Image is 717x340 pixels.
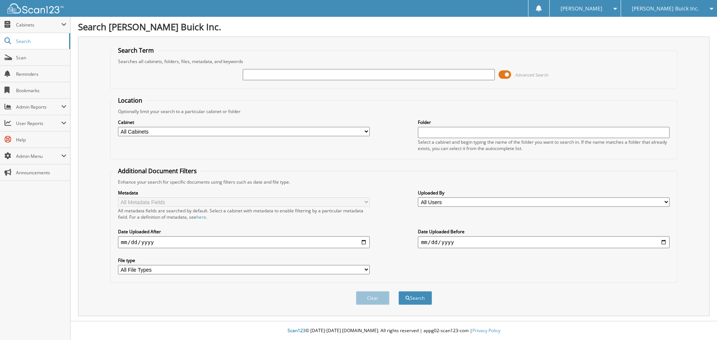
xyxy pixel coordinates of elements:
[398,291,432,305] button: Search
[114,96,146,105] legend: Location
[118,208,370,220] div: All metadata fields are searched by default. Select a cabinet with metadata to enable filtering b...
[418,119,670,125] label: Folder
[114,58,674,65] div: Searches all cabinets, folders, files, metadata, and keywords
[16,38,65,44] span: Search
[561,6,602,11] span: [PERSON_NAME]
[418,190,670,196] label: Uploaded By
[418,139,670,152] div: Select a cabinet and begin typing the name of the folder you want to search in. If the name match...
[16,71,66,77] span: Reminders
[118,228,370,235] label: Date Uploaded After
[118,257,370,263] label: File type
[114,167,201,175] legend: Additional Document Filters
[356,291,389,305] button: Clear
[16,153,61,159] span: Admin Menu
[114,108,674,115] div: Optionally limit your search to a particular cabinet or folder
[16,104,61,110] span: Admin Reports
[16,22,61,28] span: Cabinets
[118,119,370,125] label: Cabinet
[16,137,66,143] span: Help
[632,6,699,11] span: [PERSON_NAME] Buick Inc.
[16,87,66,94] span: Bookmarks
[114,179,674,185] div: Enhance your search for specific documents using filters such as date and file type.
[71,322,717,340] div: © [DATE]-[DATE] [DOMAIN_NAME]. All rights reserved | appg02-scan123-com |
[118,190,370,196] label: Metadata
[196,214,206,220] a: here
[515,72,549,78] span: Advanced Search
[78,21,710,33] h1: Search [PERSON_NAME] Buick Inc.
[680,304,717,340] iframe: Chat Widget
[418,228,670,235] label: Date Uploaded Before
[418,236,670,248] input: end
[472,327,500,334] a: Privacy Policy
[16,169,66,176] span: Announcements
[118,236,370,248] input: start
[114,46,158,54] legend: Search Term
[16,120,61,127] span: User Reports
[288,327,305,334] span: Scan123
[16,54,66,61] span: Scan
[7,3,63,13] img: scan123-logo-white.svg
